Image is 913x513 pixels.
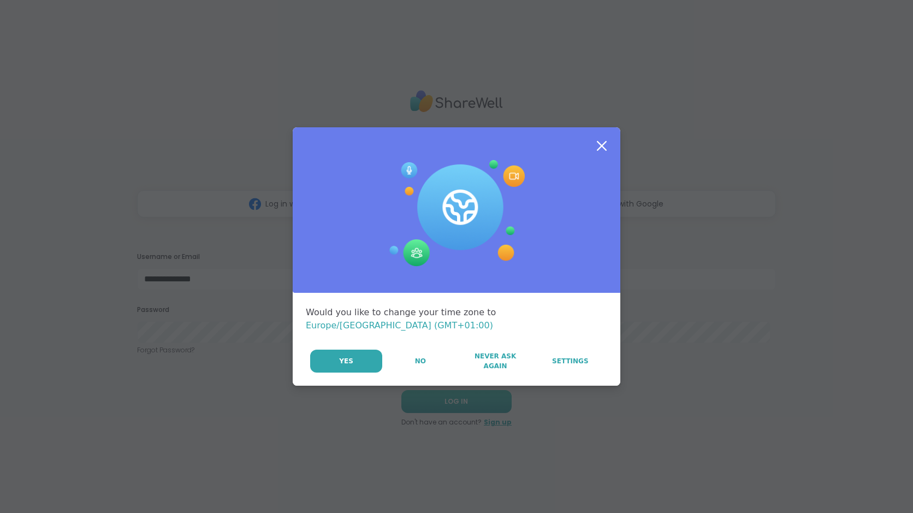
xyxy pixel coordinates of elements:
span: Europe/[GEOGRAPHIC_DATA] (GMT+01:00) [306,320,493,331]
button: Yes [310,350,382,373]
a: Settings [533,350,607,373]
span: Yes [339,356,353,366]
img: Session Experience [388,160,525,267]
button: Never Ask Again [458,350,532,373]
span: Never Ask Again [464,351,526,371]
span: No [415,356,426,366]
span: Settings [552,356,589,366]
div: Would you like to change your time zone to [306,306,607,332]
button: No [383,350,457,373]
